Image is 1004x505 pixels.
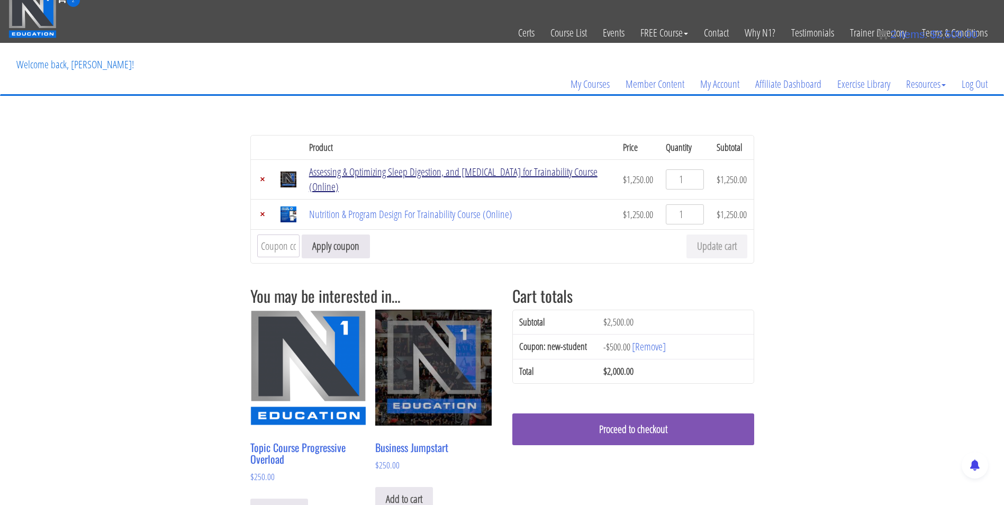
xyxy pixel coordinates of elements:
span: $ [603,365,607,377]
bdi: 2,500.00 [603,315,634,328]
img: Nutrition & Program Design For Trainability Course (Online) [281,206,296,222]
a: Remove Nutrition & Program Design For Trainability Course (Online) from cart [257,209,268,220]
a: 2 items: $2,500.00 [877,29,978,40]
button: Update cart [686,235,747,258]
bdi: 1,250.00 [717,173,747,186]
span: $ [250,471,254,483]
a: Course List [542,7,595,59]
a: Assessing & Optimizing Sleep Digestion, and [MEDICAL_DATA] for Trainability Course (Online) [309,165,598,194]
p: Welcome back, [PERSON_NAME]! [8,43,142,86]
a: FREE Course [632,7,696,59]
input: Coupon code [257,235,300,257]
img: icon11.png [877,29,888,40]
bdi: 250.00 [375,459,400,471]
th: Total [513,359,597,383]
h2: Cart totals [512,287,754,304]
a: Events [595,7,632,59]
a: Trainer Directory [842,7,914,59]
a: My Account [692,59,747,110]
a: Terms & Conditions [914,7,996,59]
span: 500.00 [606,340,630,353]
span: 2 [890,29,896,40]
span: $ [623,173,627,186]
bdi: 250.00 [250,471,275,483]
iframe: Secure express checkout frame [510,454,756,483]
img: Business Jumpstart [375,310,491,426]
a: Certs [510,7,542,59]
a: Topic Course Progressive Overload $250.00 [250,310,366,484]
span: $ [717,208,720,221]
a: Proceed to checkout [512,413,754,445]
th: Price [617,136,659,159]
a: Business Jumpstart $250.00 [375,310,491,472]
span: $ [606,340,610,353]
img: Assessing & Optimizing Sleep Digestion, and Stress Management for Trainability Course (Online) [281,172,296,187]
a: Contact [696,7,737,59]
a: Remove Assessing & Optimizing Sleep Digestion, and Stress Management for Trainability Course (Onl... [257,174,268,185]
h2: Business Jumpstart [375,436,491,458]
a: Resources [898,59,954,110]
a: Nutrition & Program Design For Trainability Course (Online) [309,207,512,221]
th: Subtotal [710,136,753,159]
input: Product quantity [666,204,704,224]
th: Quantity [659,136,711,159]
a: Why N1? [737,7,783,59]
a: Member Content [618,59,692,110]
span: $ [717,173,720,186]
a: Log Out [954,59,996,110]
img: Topic Course Progressive Overload [250,310,366,426]
th: Coupon: new-student [513,334,597,359]
button: Apply coupon [302,235,370,258]
a: Affiliate Dashboard [747,59,829,110]
th: Product [303,136,617,159]
span: $ [603,315,607,328]
bdi: 1,250.00 [623,173,653,186]
th: Subtotal [513,310,597,334]
a: Remove new-student coupon [632,339,666,354]
span: $ [623,208,627,221]
a: Exercise Library [829,59,898,110]
bdi: 2,500.00 [930,29,978,40]
h2: You may be interested in… [250,287,492,304]
td: - [597,334,754,359]
a: My Courses [563,59,618,110]
input: Product quantity [666,169,704,190]
span: $ [930,29,936,40]
bdi: 2,000.00 [603,365,634,377]
a: Testimonials [783,7,842,59]
bdi: 1,250.00 [623,208,653,221]
span: items: [899,29,927,40]
span: $ [375,459,379,471]
bdi: 1,250.00 [717,208,747,221]
h2: Topic Course Progressive Overload [250,436,366,470]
